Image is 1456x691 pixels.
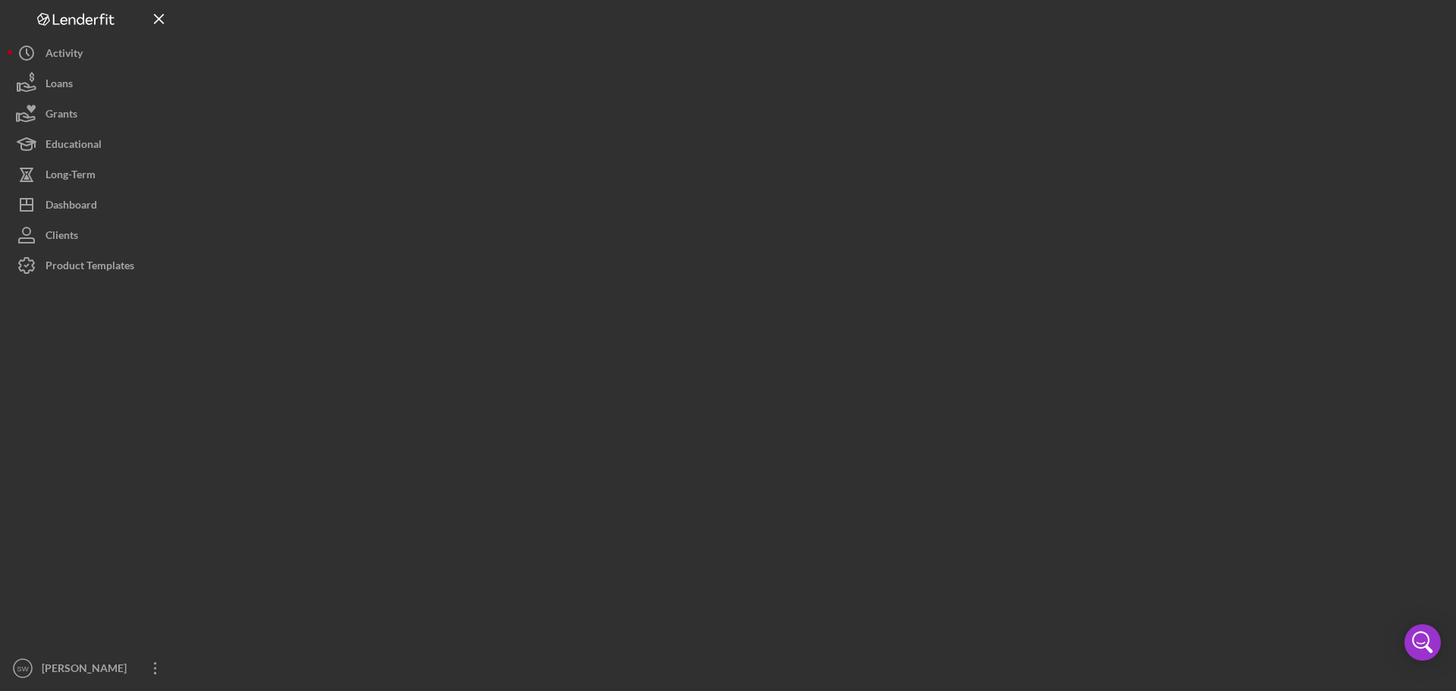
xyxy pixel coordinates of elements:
[8,68,174,99] button: Loans
[45,159,96,193] div: Long-Term
[8,159,174,190] button: Long-Term
[8,220,174,250] button: Clients
[8,38,174,68] button: Activity
[45,129,102,163] div: Educational
[8,129,174,159] button: Educational
[8,99,174,129] button: Grants
[17,664,29,673] text: SW
[8,653,174,683] button: SW[PERSON_NAME]
[45,190,97,224] div: Dashboard
[38,653,136,687] div: [PERSON_NAME]
[45,220,78,254] div: Clients
[8,190,174,220] button: Dashboard
[45,99,77,133] div: Grants
[45,38,83,72] div: Activity
[8,250,174,281] button: Product Templates
[45,250,134,284] div: Product Templates
[1404,624,1441,661] div: Open Intercom Messenger
[45,68,73,102] div: Loans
